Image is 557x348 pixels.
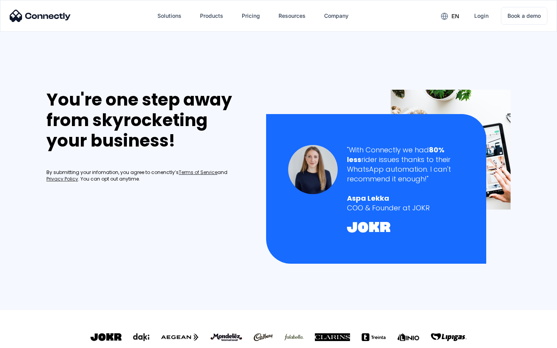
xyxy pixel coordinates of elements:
ul: Language list [15,334,46,345]
div: Resources [272,7,312,25]
a: Privacy Policy [46,176,78,183]
strong: 80% less [347,145,444,164]
div: You're one step away from skyrocketing your business! [46,90,250,151]
a: Terms of Service [179,169,217,176]
div: "With Connectly we had rider issues thanks to their WhatsApp automation. I can't recommend it eno... [347,145,464,184]
div: By submitting your infomation, you agree to conenctly’s and . You can opt out anytime. [46,169,250,183]
div: Solutions [157,10,181,21]
div: Company [318,7,355,25]
div: Login [474,10,489,21]
div: Resources [278,10,306,21]
div: Products [194,7,229,25]
div: Company [324,10,349,21]
strong: Aspa Lekka [347,193,389,203]
a: Pricing [236,7,266,25]
div: COO & Founder at JOKR [347,203,464,213]
div: Products [200,10,223,21]
div: en [435,10,465,22]
div: Solutions [151,7,188,25]
div: en [451,11,459,22]
a: Login [468,7,495,25]
div: Pricing [242,10,260,21]
aside: Language selected: English [8,334,46,345]
img: Connectly Logo [10,10,71,22]
a: Book a demo [501,7,547,25]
